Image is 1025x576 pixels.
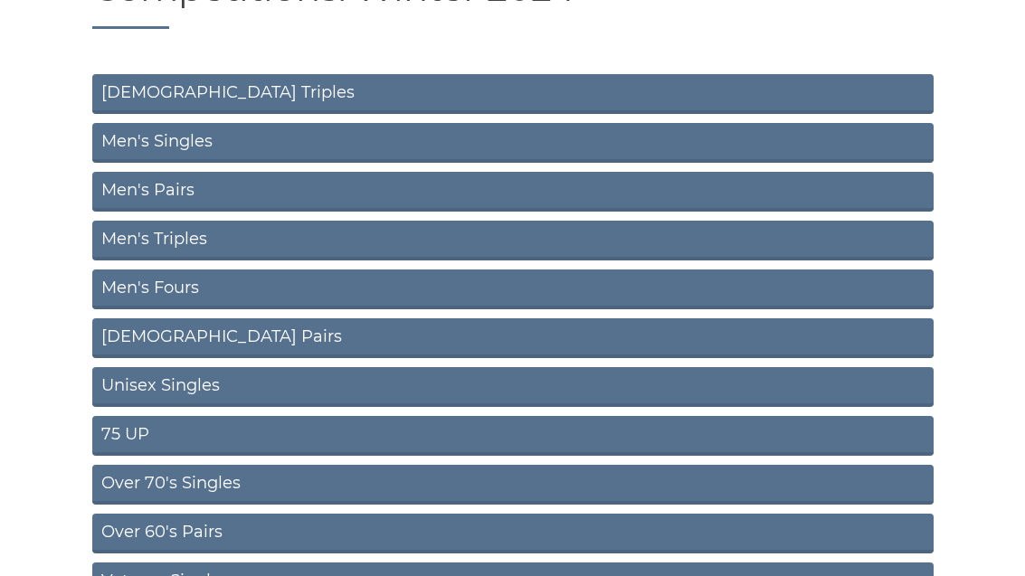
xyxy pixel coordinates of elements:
[92,123,934,163] a: Men's Singles
[92,367,934,407] a: Unisex Singles
[92,465,934,505] a: Over 70's Singles
[92,318,934,358] a: [DEMOGRAPHIC_DATA] Pairs
[92,416,934,456] a: 75 UP
[92,269,934,309] a: Men's Fours
[92,514,934,553] a: Over 60's Pairs
[92,172,934,212] a: Men's Pairs
[92,221,934,260] a: Men's Triples
[92,74,934,114] a: [DEMOGRAPHIC_DATA] Triples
